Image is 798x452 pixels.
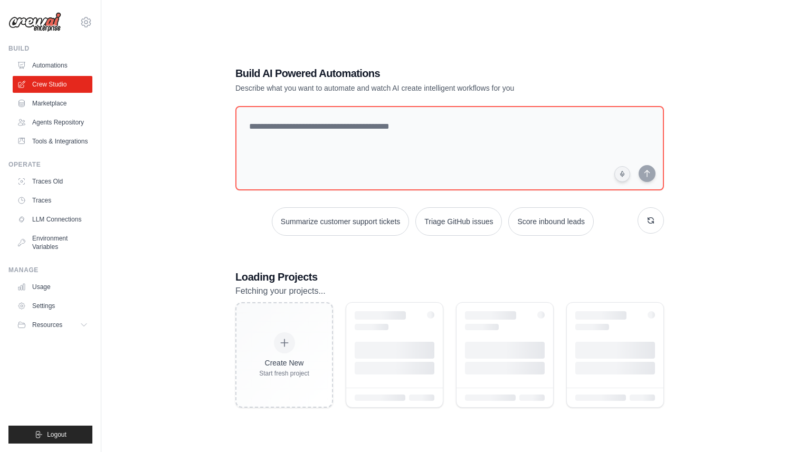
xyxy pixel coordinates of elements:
div: Operate [8,160,92,169]
h1: Build AI Powered Automations [235,66,590,81]
button: Triage GitHub issues [415,207,502,236]
a: Environment Variables [13,230,92,255]
a: Settings [13,297,92,314]
button: Click to speak your automation idea [614,166,630,182]
a: LLM Connections [13,211,92,228]
a: Tools & Integrations [13,133,92,150]
button: Score inbound leads [508,207,594,236]
h3: Loading Projects [235,270,664,284]
span: Logout [47,430,66,439]
a: Marketplace [13,95,92,112]
button: Resources [13,316,92,333]
div: Create New [259,358,309,368]
p: Describe what you want to automate and watch AI create intelligent workflows for you [235,83,590,93]
button: Get new suggestions [638,207,664,234]
div: Start fresh project [259,369,309,378]
a: Automations [13,57,92,74]
img: Logo [8,12,61,32]
div: Build [8,44,92,53]
button: Summarize customer support tickets [272,207,409,236]
a: Traces Old [13,173,92,190]
a: Agents Repository [13,114,92,131]
a: Usage [13,278,92,295]
a: Crew Studio [13,76,92,93]
button: Logout [8,426,92,444]
a: Traces [13,192,92,209]
span: Resources [32,321,62,329]
p: Fetching your projects... [235,284,664,298]
div: Manage [8,266,92,274]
